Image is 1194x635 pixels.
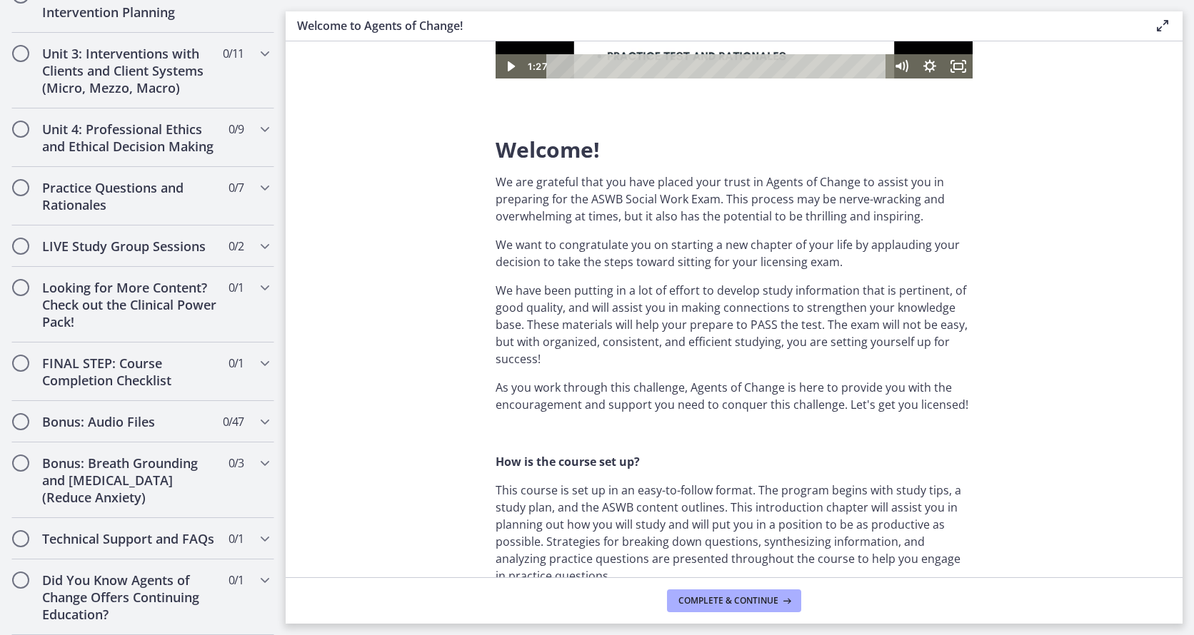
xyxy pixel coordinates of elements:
[42,179,216,213] h2: Practice Questions and Rationales
[229,121,244,138] span: 0 / 9
[667,589,801,612] button: Complete & continue
[223,413,244,430] span: 0 / 47
[42,121,216,155] h2: Unit 4: Professional Ethics and Ethical Decision Making
[42,279,216,330] h2: Looking for More Content? Check out the Clinical Power Pack!
[229,179,244,196] span: 0 / 7
[229,355,244,372] span: 0 / 1
[42,45,216,96] h2: Unit 3: Interventions with Clients and Client Systems (Micro, Mezzo, Macro)
[496,135,600,164] span: Welcome!
[496,282,973,367] p: We have been putting in a lot of effort to develop study information that is pertinent, of good q...
[496,482,973,584] p: This course is set up in an easy-to-follow format. The program begins with study tips, a study pl...
[420,244,448,268] button: Show settings menu
[42,355,216,389] h2: FINAL STEP: Course Completion Checklist
[496,236,973,270] p: We want to congratulate you on starting a new chapter of your life by applauding your decision to...
[42,413,216,430] h2: Bonus: Audio Files
[229,238,244,255] span: 0 / 2
[42,454,216,506] h2: Bonus: Breath Grounding and [MEDICAL_DATA] (Reduce Anxiety)
[229,530,244,547] span: 0 / 1
[448,244,477,268] button: Fullscreen
[678,595,778,606] span: Complete & continue
[223,45,244,62] span: 0 / 11
[229,454,244,472] span: 0 / 3
[229,279,244,296] span: 0 / 1
[496,379,973,413] p: As you work through this challenge, Agents of Change is here to provide you with the encouragemen...
[42,530,216,547] h2: Technical Support and FAQs
[194,93,284,151] button: Play Video: c1o6hcmjueu5qasqsu00.mp4
[496,454,640,469] strong: How is the course set up?
[297,17,1131,34] h3: Welcome to Agents of Change!
[229,571,244,589] span: 0 / 1
[496,173,973,225] p: We are grateful that you have placed your trust in Agents of Change to assist you in preparing fo...
[61,244,384,268] div: Playbar
[391,244,420,268] button: Mute
[42,238,216,255] h2: LIVE Study Group Sessions
[42,571,216,623] h2: Did You Know Agents of Change Offers Continuing Education?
